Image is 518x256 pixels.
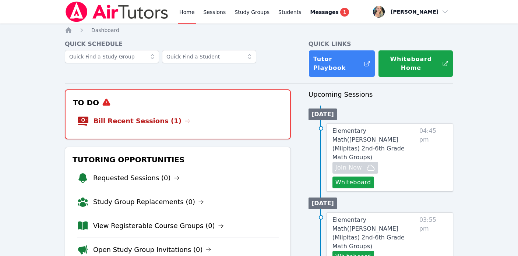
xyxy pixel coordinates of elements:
[309,50,375,77] a: Tutor Playbook
[340,8,349,17] span: 1
[309,40,453,49] h4: Quick Links
[93,221,224,231] a: View Registerable Course Groups (0)
[65,40,291,49] h4: Quick Schedule
[65,1,169,22] img: Air Tutors
[91,26,119,34] a: Dashboard
[94,116,190,126] a: Bill Recent Sessions (1)
[71,153,285,166] h3: Tutoring Opportunities
[332,127,416,162] a: Elementary Math([PERSON_NAME] (Milpitas) 2nd-6th Grade Math Groups)
[309,109,337,120] li: [DATE]
[332,127,405,161] span: Elementary Math ( [PERSON_NAME] (Milpitas) 2nd-6th Grade Math Groups )
[310,8,339,16] span: Messages
[419,127,447,188] span: 04:45 pm
[93,245,212,255] a: Open Study Group Invitations (0)
[162,50,256,63] input: Quick Find a Student
[332,162,378,174] button: Join Now
[91,27,119,33] span: Dashboard
[93,197,204,207] a: Study Group Replacements (0)
[335,163,362,172] span: Join Now
[71,96,284,109] h3: To Do
[65,26,453,34] nav: Breadcrumb
[309,198,337,209] li: [DATE]
[332,216,416,251] a: Elementary Math([PERSON_NAME] (Milpitas) 2nd-6th Grade Math Groups)
[309,89,453,100] h3: Upcoming Sessions
[332,216,405,250] span: Elementary Math ( [PERSON_NAME] (Milpitas) 2nd-6th Grade Math Groups )
[93,173,180,183] a: Requested Sessions (0)
[65,50,159,63] input: Quick Find a Study Group
[332,177,374,188] button: Whiteboard
[378,50,453,77] button: Whiteboard Home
